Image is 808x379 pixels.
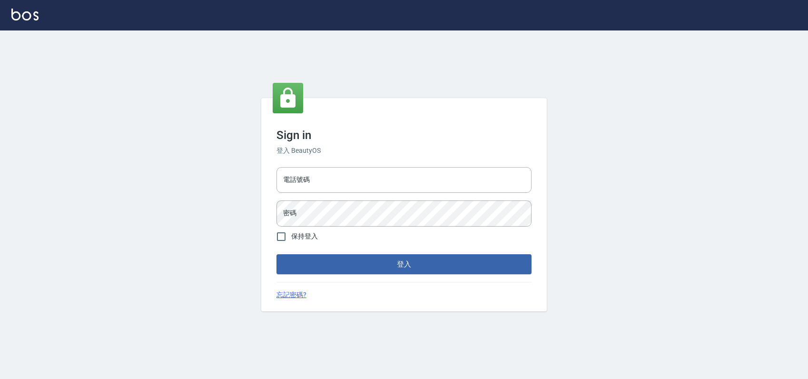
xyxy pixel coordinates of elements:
h3: Sign in [276,129,532,142]
button: 登入 [276,254,532,274]
h6: 登入 BeautyOS [276,146,532,156]
img: Logo [11,9,39,20]
a: 忘記密碼? [276,290,306,300]
span: 保持登入 [291,231,318,241]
